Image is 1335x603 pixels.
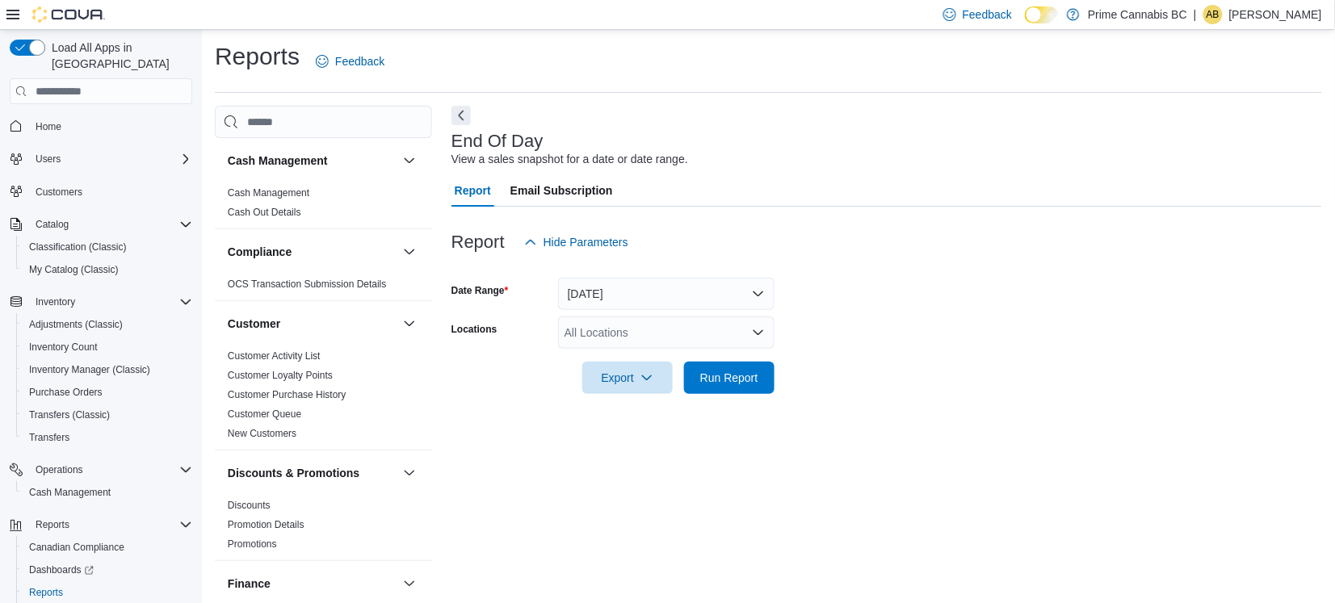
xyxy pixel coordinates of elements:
[228,389,346,400] a: Customer Purchase History
[3,459,199,481] button: Operations
[228,244,292,260] h3: Compliance
[228,316,280,332] h3: Customer
[32,6,105,23] img: Cova
[23,360,192,379] span: Inventory Manager (Classic)
[29,341,98,354] span: Inventory Count
[3,291,199,313] button: Inventory
[3,513,199,536] button: Reports
[29,182,89,202] a: Customers
[29,117,68,136] a: Home
[29,318,123,331] span: Adjustments (Classic)
[3,148,199,170] button: Users
[558,278,775,310] button: [DATE]
[3,180,199,203] button: Customers
[36,295,75,308] span: Inventory
[29,363,150,376] span: Inventory Manager (Classic)
[228,538,277,551] span: Promotions
[228,316,397,332] button: Customer
[23,483,117,502] a: Cash Management
[36,186,82,199] span: Customers
[451,232,505,252] h3: Report
[215,274,432,300] div: Compliance
[16,559,199,581] a: Dashboards
[400,151,419,170] button: Cash Management
[23,560,100,580] a: Dashboards
[228,465,359,481] h3: Discounts & Promotions
[23,405,116,425] a: Transfers (Classic)
[228,538,277,550] a: Promotions
[228,388,346,401] span: Customer Purchase History
[544,234,628,250] span: Hide Parameters
[215,40,300,73] h1: Reports
[228,278,387,290] a: OCS Transaction Submission Details
[29,460,90,479] button: Operations
[23,337,104,357] a: Inventory Count
[23,315,192,334] span: Adjustments (Classic)
[228,206,301,219] span: Cash Out Details
[228,518,304,531] span: Promotion Details
[228,153,328,169] h3: Cash Management
[36,218,69,231] span: Catalog
[228,369,333,382] span: Customer Loyalty Points
[451,132,544,151] h3: End Of Day
[228,350,321,362] span: Customer Activity List
[228,576,397,592] button: Finance
[16,426,199,449] button: Transfers
[228,427,296,440] span: New Customers
[400,574,419,593] button: Finance
[29,149,67,169] button: Users
[29,515,76,534] button: Reports
[16,313,199,336] button: Adjustments (Classic)
[16,404,199,426] button: Transfers (Classic)
[451,284,509,297] label: Date Range
[228,576,271,592] h3: Finance
[518,226,635,258] button: Hide Parameters
[23,428,76,447] a: Transfers
[23,538,131,557] a: Canadian Compliance
[963,6,1012,23] span: Feedback
[400,463,419,483] button: Discounts & Promotions
[228,408,301,420] a: Customer Queue
[29,263,119,276] span: My Catalog (Classic)
[23,260,125,279] a: My Catalog (Classic)
[309,45,391,77] a: Feedback
[215,346,432,450] div: Customer
[29,115,192,136] span: Home
[228,244,397,260] button: Compliance
[684,362,775,394] button: Run Report
[3,213,199,236] button: Catalog
[1229,5,1322,24] p: [PERSON_NAME]
[228,499,271,512] span: Discounts
[228,278,387,291] span: OCS Transaction Submission Details
[451,323,497,336] label: Locations
[16,258,199,281] button: My Catalog (Classic)
[29,215,75,234] button: Catalog
[23,583,192,602] span: Reports
[23,383,109,402] a: Purchase Orders
[29,149,192,169] span: Users
[29,182,192,202] span: Customers
[16,381,199,404] button: Purchase Orders
[228,408,301,421] span: Customer Queue
[215,496,432,560] div: Discounts & Promotions
[582,362,673,394] button: Export
[36,120,61,133] span: Home
[45,40,192,72] span: Load All Apps in [GEOGRAPHIC_DATA]
[215,183,432,228] div: Cash Management
[16,336,199,358] button: Inventory Count
[23,237,133,257] a: Classification (Classic)
[1194,5,1197,24] p: |
[23,405,192,425] span: Transfers (Classic)
[451,106,471,125] button: Next
[29,292,192,312] span: Inventory
[29,386,103,399] span: Purchase Orders
[29,563,94,576] span: Dashboards
[455,174,491,207] span: Report
[16,358,199,381] button: Inventory Manager (Classic)
[752,326,765,339] button: Open list of options
[228,350,321,362] a: Customer Activity List
[36,153,61,165] span: Users
[1025,6,1059,23] input: Dark Mode
[400,242,419,262] button: Compliance
[23,315,129,334] a: Adjustments (Classic)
